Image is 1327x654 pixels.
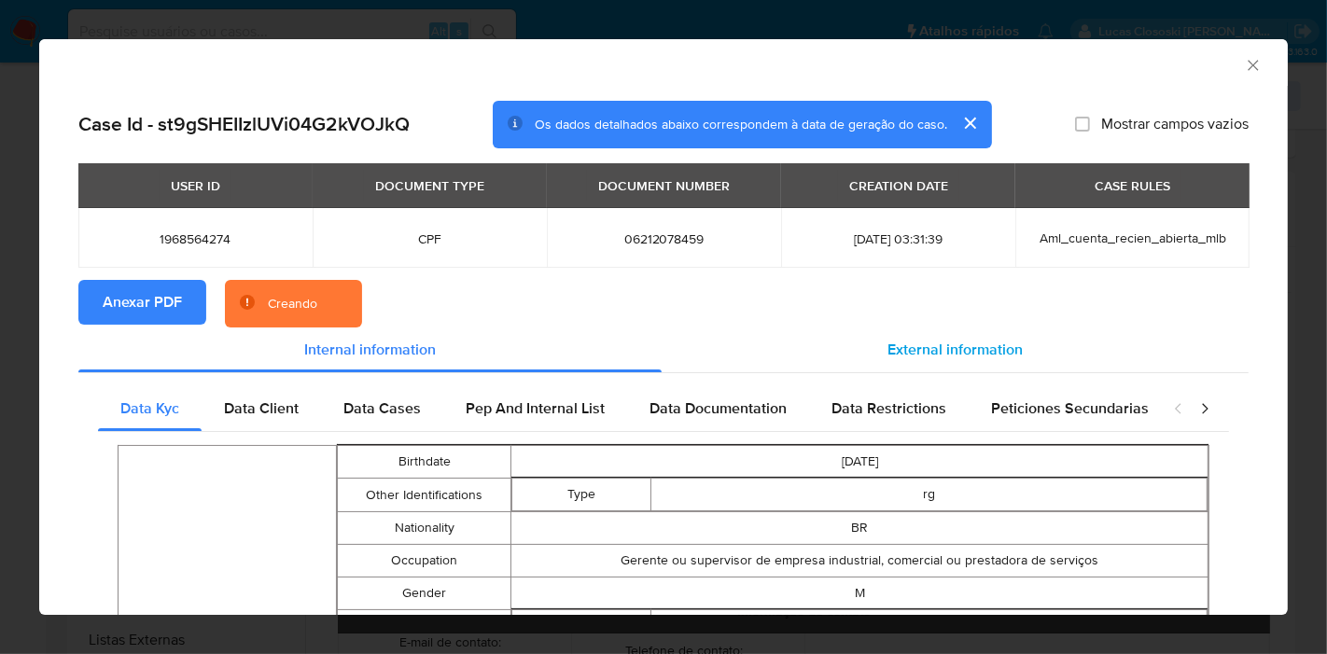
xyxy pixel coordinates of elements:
[991,397,1149,419] span: Peticiones Secundarias
[1083,170,1181,202] div: CASE RULES
[39,39,1288,615] div: closure-recommendation-modal
[887,339,1023,360] span: External information
[335,230,524,247] span: CPF
[337,545,511,577] td: Occupation
[78,280,206,325] button: Anexar PDF
[304,339,436,360] span: Internal information
[838,170,959,202] div: CREATION DATE
[1101,115,1249,133] span: Mostrar campos vazios
[78,112,410,136] h2: Case Id - st9gSHEIIzlUVi04G2kVOJkQ
[1075,117,1090,132] input: Mostrar campos vazios
[120,397,179,419] span: Data Kyc
[78,327,1249,372] div: Detailed info
[511,577,1208,610] td: M
[512,610,651,643] td: Full Address
[511,446,1208,479] td: [DATE]
[535,115,947,133] span: Os dados detalhados abaixo correspondem à data de geração do caso.
[98,386,1154,431] div: Detailed internal info
[650,397,787,419] span: Data Documentation
[364,170,496,202] div: DOCUMENT TYPE
[268,295,317,313] div: Creando
[101,230,290,247] span: 1968564274
[337,577,511,610] td: Gender
[337,512,511,545] td: Nationality
[103,282,182,323] span: Anexar PDF
[651,610,1208,643] td: QR [GEOGRAPHIC_DATA][PERSON_NAME] 72505400
[337,446,511,479] td: Birthdate
[337,479,511,512] td: Other Identifications
[651,479,1208,511] td: rg
[587,170,741,202] div: DOCUMENT NUMBER
[1244,56,1261,73] button: Fechar a janela
[511,512,1208,545] td: BR
[160,170,231,202] div: USER ID
[831,397,946,419] span: Data Restrictions
[511,545,1208,577] td: Gerente ou supervisor de empresa industrial, comercial ou prestadora de serviços
[512,479,651,511] td: Type
[343,397,421,419] span: Data Cases
[947,101,992,146] button: cerrar
[224,397,299,419] span: Data Client
[1040,229,1226,247] span: Aml_cuenta_recien_abierta_mlb
[466,397,605,419] span: Pep And Internal List
[803,230,993,247] span: [DATE] 03:31:39
[569,230,759,247] span: 06212078459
